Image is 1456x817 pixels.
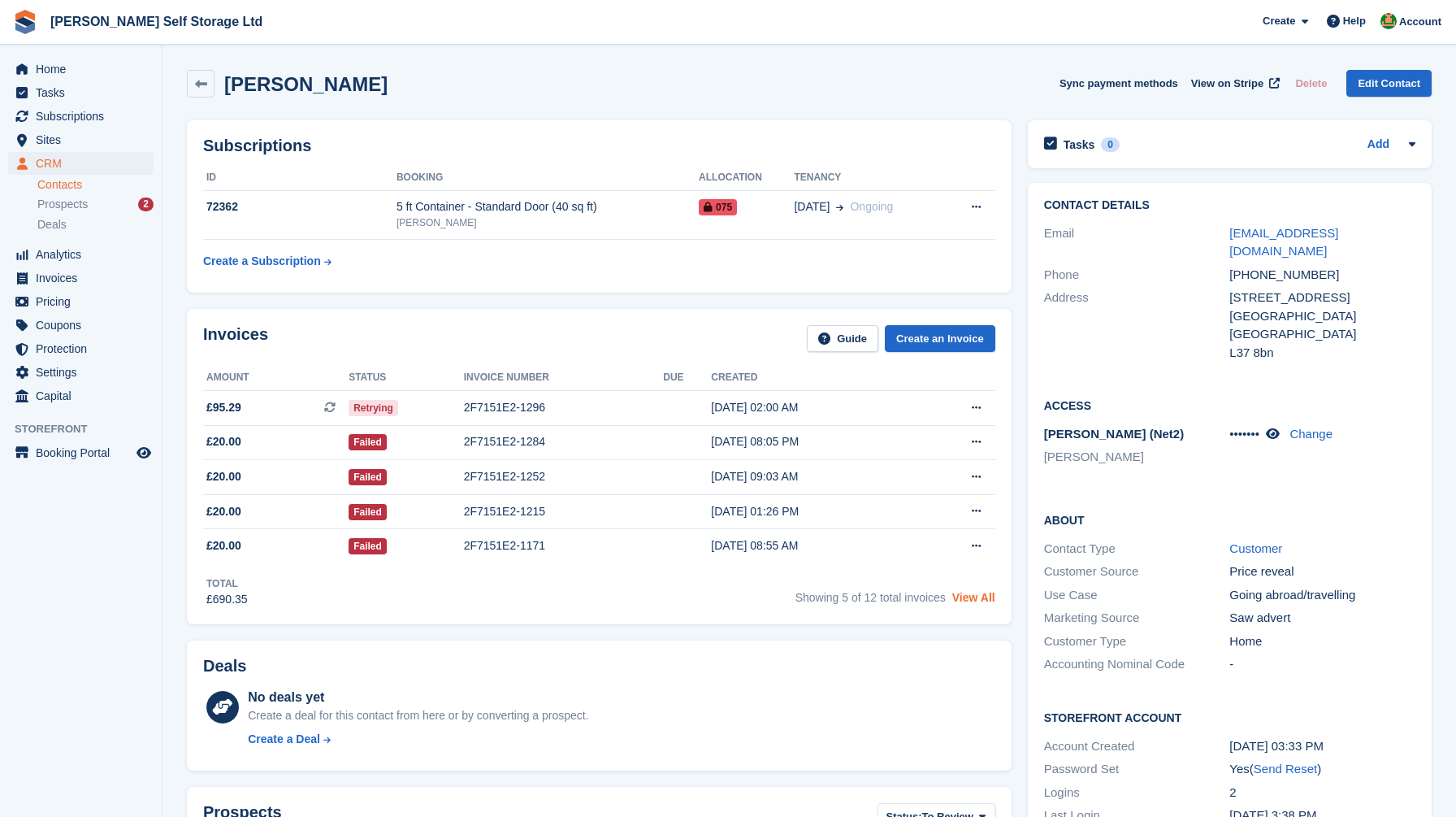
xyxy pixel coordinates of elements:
[1044,632,1230,651] div: Customer Type
[699,199,737,215] span: 075
[1044,737,1230,756] div: Account Created
[37,177,154,193] a: Contacts
[1044,540,1230,558] div: Contact Type
[464,365,664,391] th: Invoice number
[37,216,154,233] a: Deals
[224,73,388,95] h2: [PERSON_NAME]
[1229,541,1282,555] a: Customer
[203,657,246,676] h2: Deals
[203,325,268,352] h2: Invoices
[1064,137,1095,152] h2: Tasks
[37,217,67,232] span: Deals
[1254,762,1317,776] a: Send Reset
[206,468,241,485] span: £20.00
[8,243,154,266] a: menu
[1044,784,1230,802] div: Logins
[203,165,396,191] th: ID
[36,152,133,175] span: CRM
[711,433,916,450] div: [DATE] 08:05 PM
[36,385,133,407] span: Capital
[1229,632,1415,651] div: Home
[1185,70,1283,97] a: View on Stripe
[1229,737,1415,756] div: [DATE] 03:33 PM
[1229,760,1415,779] div: Yes
[1044,266,1230,285] div: Phone
[8,361,154,384] a: menu
[464,503,664,520] div: 2F7151E2-1215
[1229,307,1415,326] div: [GEOGRAPHIC_DATA]
[464,433,664,450] div: 2F7151E2-1284
[1044,563,1230,581] div: Customer Source
[1229,563,1415,581] div: Price reveal
[1044,655,1230,674] div: Accounting Nominal Code
[1229,325,1415,344] div: [GEOGRAPHIC_DATA]
[1101,137,1120,152] div: 0
[248,688,588,707] div: No deals yet
[807,325,878,352] a: Guide
[1044,397,1415,413] h2: Access
[396,215,699,230] div: [PERSON_NAME]
[1229,586,1415,605] div: Going abroad/travelling
[138,198,154,211] div: 2
[1044,224,1230,261] div: Email
[8,267,154,289] a: menu
[464,468,664,485] div: 2F7151E2-1252
[1250,762,1321,776] span: ( )
[203,198,396,215] div: 72362
[36,361,133,384] span: Settings
[8,337,154,360] a: menu
[36,314,133,337] span: Coupons
[1044,709,1415,725] h2: Storefront Account
[203,246,331,276] a: Create a Subscription
[711,468,916,485] div: [DATE] 09:03 AM
[1059,70,1178,97] button: Sync payment methods
[349,365,464,391] th: Status
[203,365,349,391] th: Amount
[1044,586,1230,605] div: Use Case
[8,385,154,407] a: menu
[36,337,133,360] span: Protection
[1289,427,1332,441] a: Change
[1044,427,1185,441] span: [PERSON_NAME] (Net2)
[1229,784,1415,802] div: 2
[794,165,943,191] th: Tenancy
[206,503,241,520] span: £20.00
[8,81,154,104] a: menu
[206,576,248,591] div: Total
[37,197,88,212] span: Prospects
[36,128,133,151] span: Sites
[1044,760,1230,779] div: Password Set
[36,290,133,313] span: Pricing
[36,81,133,104] span: Tasks
[8,152,154,175] a: menu
[8,441,154,464] a: menu
[44,8,269,35] a: [PERSON_NAME] Self Storage Ltd
[134,443,154,463] a: Preview store
[1343,13,1366,29] span: Help
[1229,609,1415,628] div: Saw advert
[206,433,241,450] span: £20.00
[1229,266,1415,285] div: [PHONE_NUMBER]
[36,243,133,266] span: Analytics
[850,200,893,213] span: Ongoing
[1346,70,1432,97] a: Edit Contact
[8,58,154,80] a: menu
[1229,655,1415,674] div: -
[1399,14,1441,30] span: Account
[464,399,664,416] div: 2F7151E2-1296
[795,591,946,604] span: Showing 5 of 12 total invoices
[1044,289,1230,362] div: Address
[885,325,995,352] a: Create an Invoice
[8,128,154,151] a: menu
[1289,70,1333,97] button: Delete
[206,591,248,608] div: £690.35
[1229,289,1415,307] div: [STREET_ADDRESS]
[36,441,133,464] span: Booking Portal
[711,399,916,416] div: [DATE] 02:00 AM
[464,537,664,554] div: 2F7151E2-1171
[1229,427,1259,441] span: •••••••
[1367,136,1389,154] a: Add
[349,434,387,450] span: Failed
[396,165,699,191] th: Booking
[206,399,241,416] span: £95.29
